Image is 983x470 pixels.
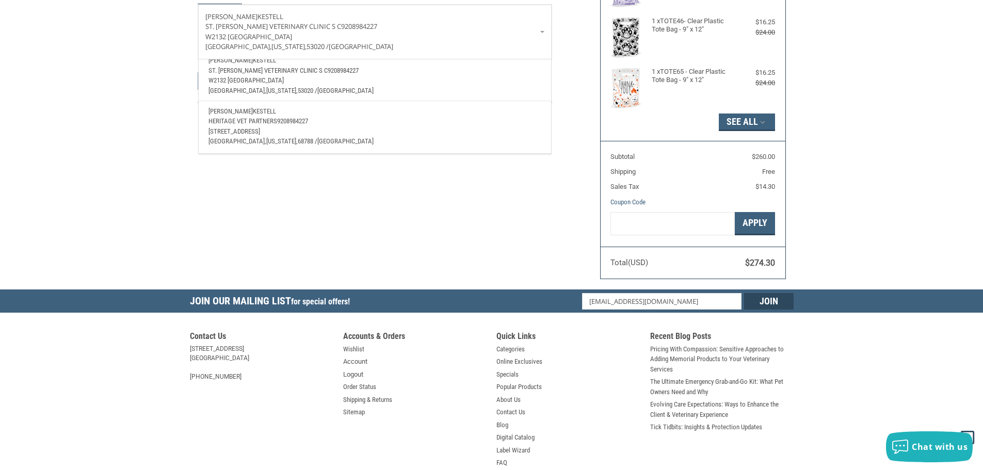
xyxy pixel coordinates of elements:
[755,183,775,190] span: $14.30
[650,399,794,419] a: Evolving Care Expectations: Ways to Enhance the Client & Veterinary Experience
[496,420,508,430] a: Blog
[496,344,525,354] a: Categories
[652,68,732,85] h4: 1 x TOTE65 - Clear Plastic Tote Bag - 9" x 12"
[610,183,639,190] span: Sales Tax
[266,137,298,145] span: [US_STATE],
[266,87,298,94] span: [US_STATE],
[253,107,276,115] span: KESTELL
[190,289,355,316] h5: Join Our Mailing List
[496,382,542,392] a: Popular Products
[291,297,350,306] span: for special offers!
[650,422,762,432] a: Tick Tidbits: Insights & Protection Updates
[208,127,260,135] span: [STREET_ADDRESS]
[343,344,364,354] a: Wishlist
[652,17,732,34] h4: 1 x TOTE46- Clear Plastic Tote Bag - 9" x 12"
[610,258,648,267] span: Total (USD)
[257,12,283,21] span: KESTELL
[208,56,253,64] span: [PERSON_NAME]
[277,117,308,125] span: 9208984227
[582,293,742,310] input: Email
[912,441,968,452] span: Chat with us
[307,42,329,51] span: 53020 /
[734,78,775,88] div: $24.00
[496,356,542,367] a: Online Exclusives
[496,407,525,417] a: Contact Us
[745,258,775,268] span: $274.30
[208,117,277,125] span: Heritage Vet Partners
[203,101,546,153] a: [PERSON_NAME]KESTELLHeritage Vet Partners9208984227[STREET_ADDRESS][GEOGRAPHIC_DATA],[US_STATE],6...
[744,293,794,310] input: Join
[317,137,374,145] span: [GEOGRAPHIC_DATA]
[298,87,317,94] span: 53020 /
[343,407,365,417] a: Sitemap
[496,432,535,443] a: Digital Catalog
[205,12,257,21] span: [PERSON_NAME]
[341,22,377,31] span: 9208984227
[496,458,507,468] a: FAQ
[734,17,775,27] div: $16.25
[205,22,341,31] span: ST. [PERSON_NAME] VETERINARY CLINIC S C
[496,331,640,344] h5: Quick Links
[328,67,359,74] span: 9208984227
[208,137,266,145] span: [GEOGRAPHIC_DATA],
[343,395,392,405] a: Shipping & Returns
[650,331,794,344] h5: Recent Blog Posts
[203,51,546,101] a: [PERSON_NAME]KESTELLST. [PERSON_NAME] VETERINARY CLINIC S C9208984227W2132 [GEOGRAPHIC_DATA][GEOG...
[208,76,284,84] span: W2132 [GEOGRAPHIC_DATA]
[298,137,317,145] span: 68788 /
[205,42,271,51] span: [GEOGRAPHIC_DATA],
[190,344,333,381] address: [STREET_ADDRESS] [GEOGRAPHIC_DATA] [PHONE_NUMBER]
[610,198,646,206] a: Coupon Code
[343,382,376,392] a: Order Status
[752,153,775,160] span: $260.00
[650,377,794,397] a: The Ultimate Emergency Grab-and-Go Kit: What Pet Owners Need and Why
[496,445,530,456] a: Label Wizard
[198,72,253,90] button: Continue
[253,56,276,64] span: KESTELL
[734,68,775,78] div: $16.25
[610,168,636,175] span: Shipping
[719,114,775,131] button: See All
[343,331,487,344] h5: Accounts & Orders
[735,212,775,235] button: Apply
[650,344,794,375] a: Pricing With Compassion: Sensitive Approaches to Adding Memorial Products to Your Veterinary Serv...
[496,369,519,380] a: Specials
[343,356,367,367] a: Account
[329,42,393,51] span: [GEOGRAPHIC_DATA]
[198,107,258,124] h2: Payment
[208,67,328,74] span: ST. [PERSON_NAME] VETERINARY CLINIC S C
[190,331,333,344] h5: Contact Us
[610,153,635,160] span: Subtotal
[271,42,307,51] span: [US_STATE],
[496,395,521,405] a: About Us
[886,431,973,462] button: Chat with us
[734,27,775,38] div: $24.00
[205,32,292,41] span: W2132 [GEOGRAPHIC_DATA]
[208,107,253,115] span: [PERSON_NAME]
[762,168,775,175] span: Free
[610,212,735,235] input: Gift Certificate or Coupon Code
[343,369,363,380] a: Logout
[208,87,266,94] span: [GEOGRAPHIC_DATA],
[198,5,552,59] a: Enter or select a different address
[317,87,374,94] span: [GEOGRAPHIC_DATA]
